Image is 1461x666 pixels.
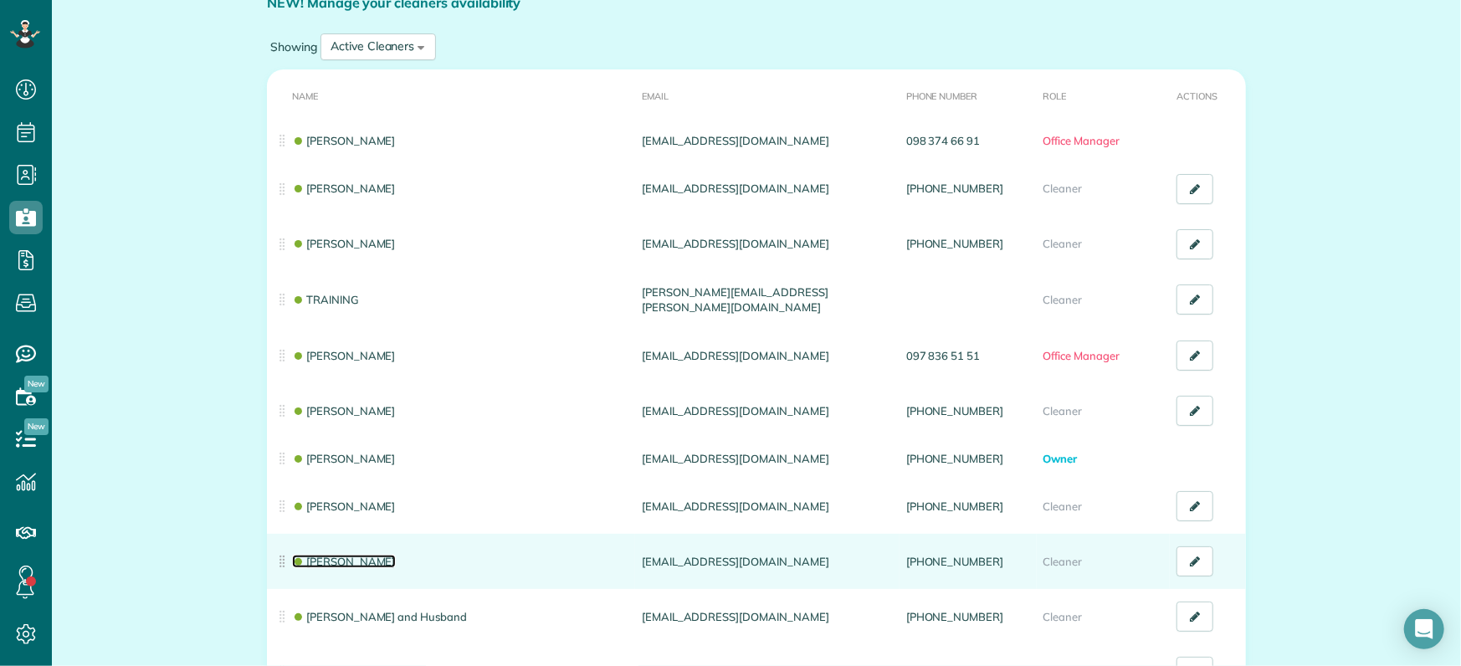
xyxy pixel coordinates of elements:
td: [EMAIL_ADDRESS][DOMAIN_NAME] [635,479,900,534]
label: Showing [267,38,320,55]
span: New [24,376,49,392]
td: [EMAIL_ADDRESS][DOMAIN_NAME] [635,438,900,479]
td: [EMAIL_ADDRESS][DOMAIN_NAME] [635,217,900,272]
a: [PERSON_NAME] [292,237,396,250]
td: [EMAIL_ADDRESS][DOMAIN_NAME] [635,328,900,383]
span: Cleaner [1043,237,1083,250]
th: Name [267,69,635,120]
a: [PERSON_NAME] [292,452,396,465]
td: [EMAIL_ADDRESS][DOMAIN_NAME] [635,120,900,161]
span: Office Manager [1043,134,1120,147]
a: [PHONE_NUMBER] [906,555,1003,568]
a: [PERSON_NAME] [292,182,396,195]
a: [PHONE_NUMBER] [906,452,1003,465]
span: Cleaner [1043,499,1083,513]
span: Cleaner [1043,182,1083,195]
span: Cleaner [1043,555,1083,568]
th: Actions [1170,69,1246,120]
a: 098 374 66 91 [906,134,981,147]
td: [EMAIL_ADDRESS][DOMAIN_NAME] [635,589,900,644]
a: TRAINING [292,293,359,306]
a: [PERSON_NAME] [292,404,396,418]
a: [PERSON_NAME] [292,134,396,147]
td: [PERSON_NAME][EMAIL_ADDRESS][PERSON_NAME][DOMAIN_NAME] [635,272,900,328]
th: Role [1037,69,1170,120]
a: [PHONE_NUMBER] [906,610,1003,623]
a: [PERSON_NAME] [292,555,396,568]
span: Owner [1043,452,1078,465]
span: Cleaner [1043,293,1083,306]
a: [PERSON_NAME] [292,349,396,362]
a: [PHONE_NUMBER] [906,404,1003,418]
a: [PERSON_NAME] and Husband [292,610,467,623]
span: Cleaner [1043,610,1083,623]
a: [PHONE_NUMBER] [906,499,1003,513]
td: [EMAIL_ADDRESS][DOMAIN_NAME] [635,534,900,589]
td: [EMAIL_ADDRESS][DOMAIN_NAME] [635,383,900,438]
a: [PHONE_NUMBER] [906,237,1003,250]
span: Office Manager [1043,349,1120,362]
a: [PHONE_NUMBER] [906,182,1003,195]
td: [EMAIL_ADDRESS][DOMAIN_NAME] [635,161,900,217]
div: Active Cleaners [331,38,414,55]
th: Email [635,69,900,120]
span: New [24,418,49,435]
th: Phone number [900,69,1037,120]
span: Cleaner [1043,404,1083,418]
a: 097 836 51 51 [906,349,981,362]
a: [PERSON_NAME] [292,499,396,513]
div: Open Intercom Messenger [1404,609,1444,649]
